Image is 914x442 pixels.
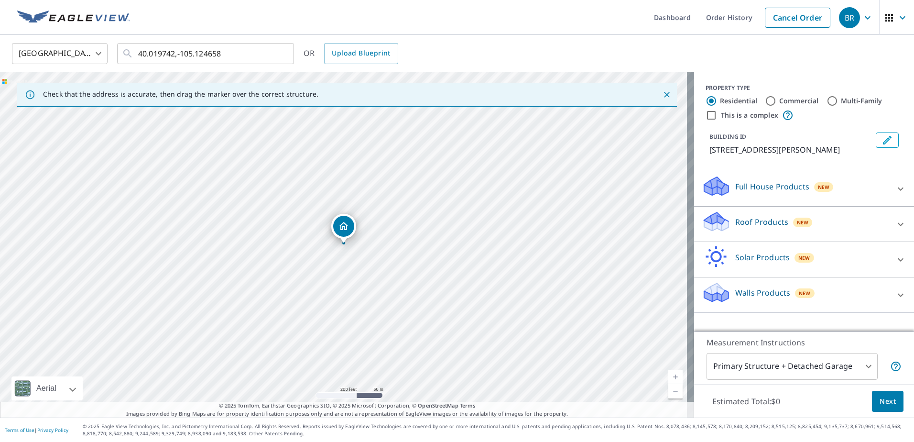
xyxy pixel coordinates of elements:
a: Cancel Order [765,8,830,28]
div: Dropped pin, building 1, Residential property, 2485 Ginny Way Lafayette, CO 80026 [331,214,356,243]
span: Upload Blueprint [332,47,390,59]
div: OR [304,43,398,64]
p: Full House Products [735,181,809,192]
span: Next [880,396,896,408]
div: PROPERTY TYPE [706,84,903,92]
button: Next [872,391,903,412]
a: Privacy Policy [37,427,68,433]
div: Aerial [33,376,59,400]
span: New [799,289,811,297]
p: Roof Products [735,216,788,228]
span: © 2025 TomTom, Earthstar Geographics SIO, © 2025 Microsoft Corporation, © [219,402,476,410]
p: Check that the address is accurate, then drag the marker over the correct structure. [43,90,318,99]
a: Current Level 17, Zoom In [668,370,683,384]
a: Terms of Use [5,427,34,433]
a: Terms [460,402,476,409]
p: Solar Products [735,252,790,263]
p: Walls Products [735,287,790,298]
span: New [818,183,830,191]
img: EV Logo [17,11,130,25]
a: OpenStreetMap [418,402,458,409]
p: | [5,427,68,433]
span: New [798,254,810,262]
label: Residential [720,96,757,106]
button: Close [661,88,673,101]
input: Search by address or latitude-longitude [138,40,274,67]
label: Multi-Family [841,96,882,106]
label: Commercial [779,96,819,106]
p: [STREET_ADDRESS][PERSON_NAME] [709,144,872,155]
p: © 2025 Eagle View Technologies, Inc. and Pictometry International Corp. All Rights Reserved. Repo... [83,423,909,437]
div: [GEOGRAPHIC_DATA] [12,40,108,67]
div: Primary Structure + Detached Garage [707,353,878,380]
div: Solar ProductsNew [702,246,906,273]
a: Current Level 17, Zoom Out [668,384,683,398]
p: Measurement Instructions [707,337,902,348]
div: Aerial [11,376,83,400]
p: BUILDING ID [709,133,746,141]
span: Your report will include the primary structure and a detached garage if one exists. [890,361,902,372]
p: Estimated Total: $0 [705,391,788,412]
div: Full House ProductsNew [702,175,906,202]
div: Walls ProductsNew [702,281,906,309]
div: Roof ProductsNew [702,210,906,238]
div: BR [839,7,860,28]
a: Upload Blueprint [324,43,398,64]
label: This is a complex [721,110,778,120]
span: New [797,219,809,226]
button: Edit building 1 [876,133,899,148]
